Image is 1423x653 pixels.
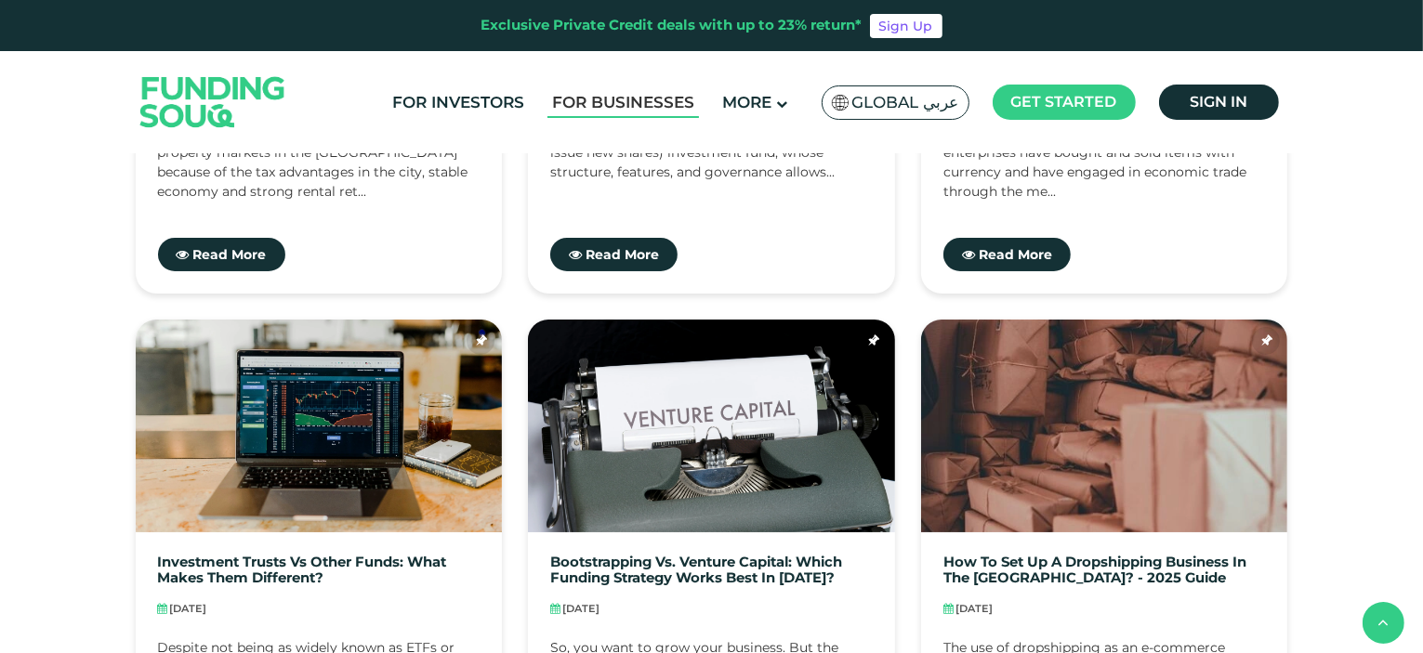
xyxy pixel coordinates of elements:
a: Sign in [1159,85,1279,120]
a: Read More [550,238,678,271]
span: Sign in [1190,93,1247,111]
a: For Businesses [547,87,699,118]
span: Global عربي [852,92,959,113]
span: [DATE] [170,602,207,615]
span: Read More [586,246,659,263]
a: Sign Up [870,14,942,38]
img: Logo [122,55,304,149]
div: Currency has been used as a medium of exchange for centuries. Individuals and enterprises have bo... [943,104,1266,197]
img: How to Set Up a Dropshipping Business in the UAE? [921,320,1288,532]
button: back [1363,602,1404,644]
a: Read More [158,238,285,271]
a: How to Set Up a Dropshipping Business in the [GEOGRAPHIC_DATA]? - 2025 Guide [943,555,1266,587]
span: Read More [979,246,1052,263]
span: [DATE] [562,602,600,615]
img: SA Flag [832,95,849,111]
img: Investment Trusts vs Other Funds [136,320,503,532]
a: Read More [943,238,1071,271]
a: Bootstrapping vs. Venture Capital: Which Funding Strategy Works Best in [DATE]? [550,555,873,587]
a: Investment Trusts vs Other Funds: What Makes Them Different? [158,555,481,587]
img: Bootstrapping vs. Venture Capital [528,320,895,532]
span: More [722,93,771,111]
div: Exclusive Private Credit deals with up to 23% return* [481,15,863,36]
span: Read More [193,246,267,263]
div: Suppose you are a property investor in [GEOGRAPHIC_DATA], one of the hottest property markets in ... [158,104,481,197]
span: [DATE] [955,602,993,615]
span: Get started [1011,93,1117,111]
a: For Investors [388,87,529,118]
